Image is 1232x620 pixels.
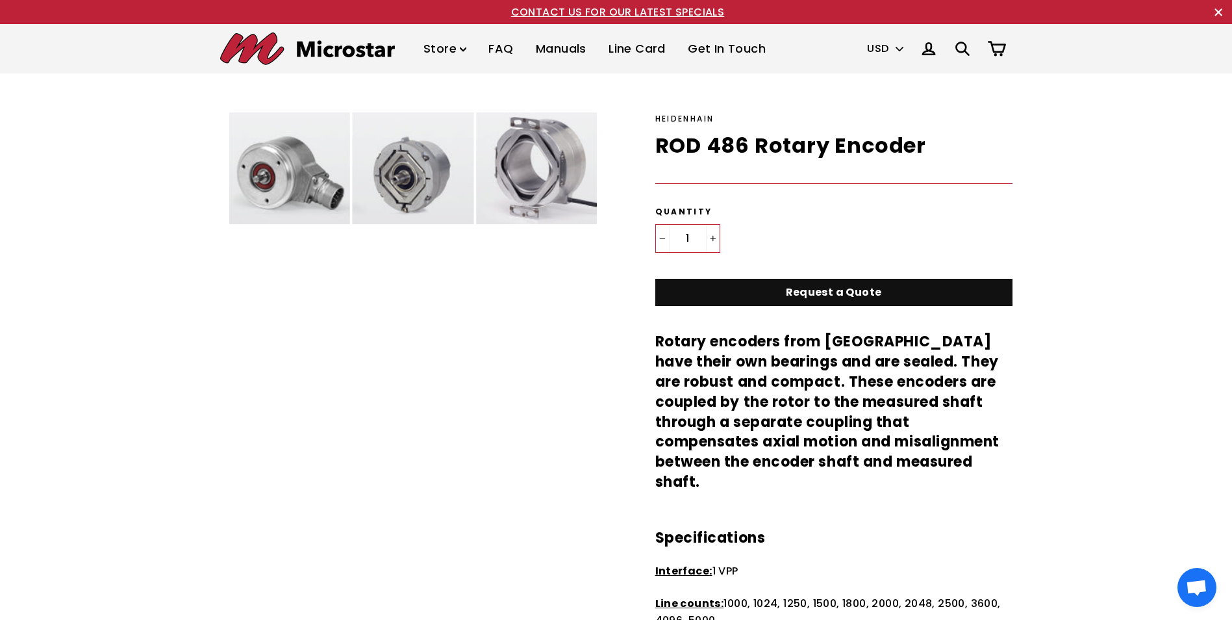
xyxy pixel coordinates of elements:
[655,279,1012,307] a: Request a Quote
[655,528,1012,549] h3: Specifications
[678,30,775,68] a: Get In Touch
[656,225,720,252] input: quantity
[414,30,476,68] a: Store
[526,30,596,68] a: Manuals
[655,596,724,611] strong: Line counts:
[655,563,712,578] strong: Interface:
[655,207,1012,218] label: Quantity
[655,332,1012,492] h3: Rotary encoders from [GEOGRAPHIC_DATA] have their own bearings and are sealed. They are robust an...
[1177,568,1216,607] a: Open chat
[220,32,395,65] img: Microstar Electronics
[414,30,775,68] ul: Primary
[655,112,1012,125] div: Heidenhain
[599,30,675,68] a: Line Card
[656,225,670,252] button: Reduce item quantity by one
[655,131,1012,161] h1: ROD 486 Rotary Encoder
[479,30,523,68] a: FAQ
[706,225,720,252] button: Increase item quantity by one
[655,563,1012,580] p: 1 VPP
[511,5,725,19] a: CONTACT US FOR OUR LATEST SPECIALS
